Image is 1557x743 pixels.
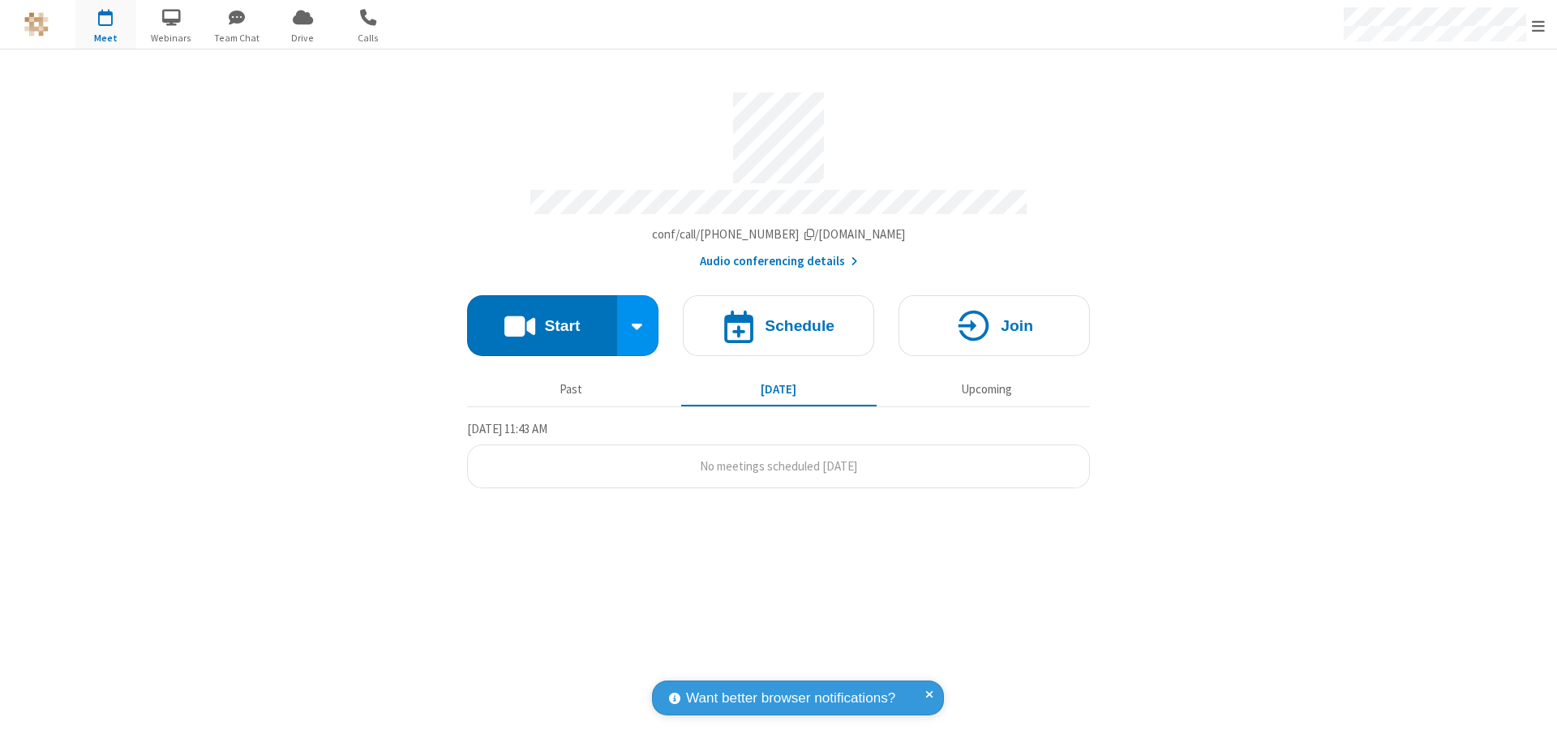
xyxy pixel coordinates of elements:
[1516,701,1545,732] iframe: Chat
[700,458,857,474] span: No meetings scheduled [DATE]
[652,225,906,244] button: Copy my meeting room linkCopy my meeting room link
[467,419,1090,489] section: Today's Meetings
[889,374,1084,405] button: Upcoming
[75,31,136,45] span: Meet
[467,421,547,436] span: [DATE] 11:43 AM
[141,31,202,45] span: Webinars
[338,31,399,45] span: Calls
[652,226,906,242] span: Copy my meeting room link
[467,295,617,356] button: Start
[467,80,1090,271] section: Account details
[700,252,858,271] button: Audio conferencing details
[683,295,874,356] button: Schedule
[544,318,580,333] h4: Start
[474,374,669,405] button: Past
[686,688,895,709] span: Want better browser notifications?
[24,12,49,37] img: QA Selenium DO NOT DELETE OR CHANGE
[272,31,333,45] span: Drive
[1001,318,1033,333] h4: Join
[899,295,1090,356] button: Join
[765,318,834,333] h4: Schedule
[681,374,877,405] button: [DATE]
[207,31,268,45] span: Team Chat
[617,295,659,356] div: Start conference options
